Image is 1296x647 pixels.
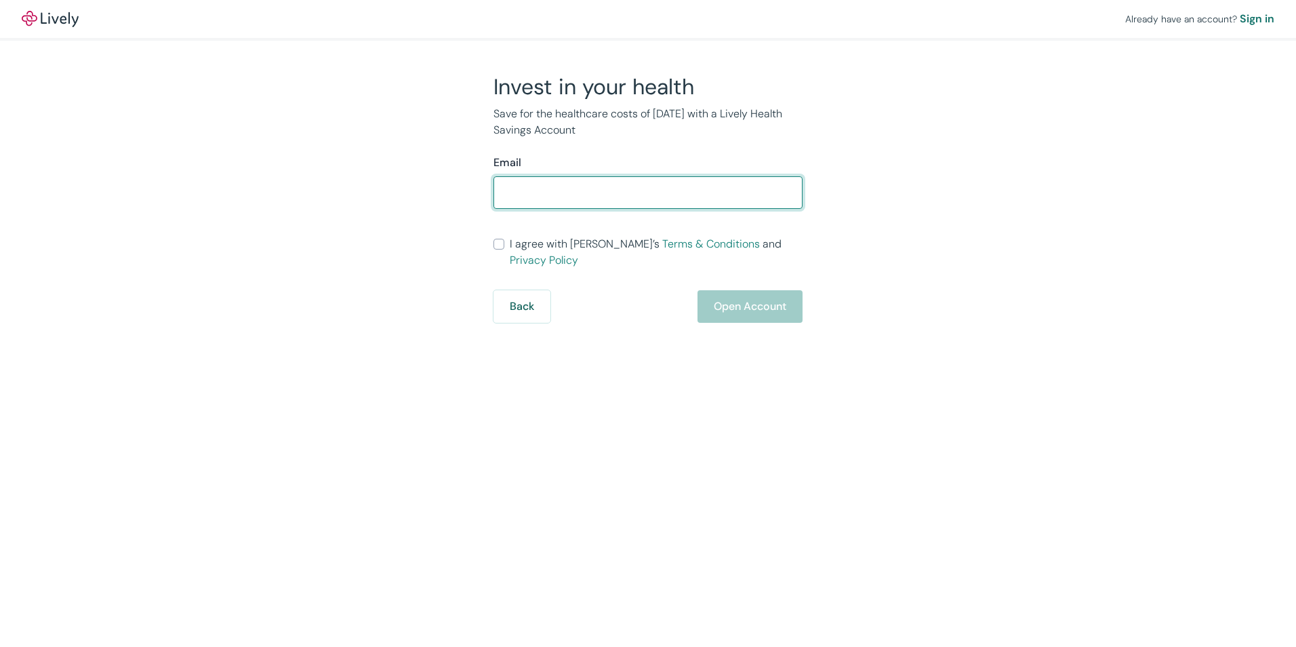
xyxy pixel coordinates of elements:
[493,73,803,100] h2: Invest in your health
[1240,11,1274,27] a: Sign in
[22,11,79,27] img: Lively
[493,290,550,323] button: Back
[493,106,803,138] p: Save for the healthcare costs of [DATE] with a Lively Health Savings Account
[22,11,79,27] a: LivelyLively
[493,155,521,171] label: Email
[510,236,803,269] span: I agree with [PERSON_NAME]’s and
[662,237,760,251] a: Terms & Conditions
[1125,11,1274,27] div: Already have an account?
[510,253,578,267] a: Privacy Policy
